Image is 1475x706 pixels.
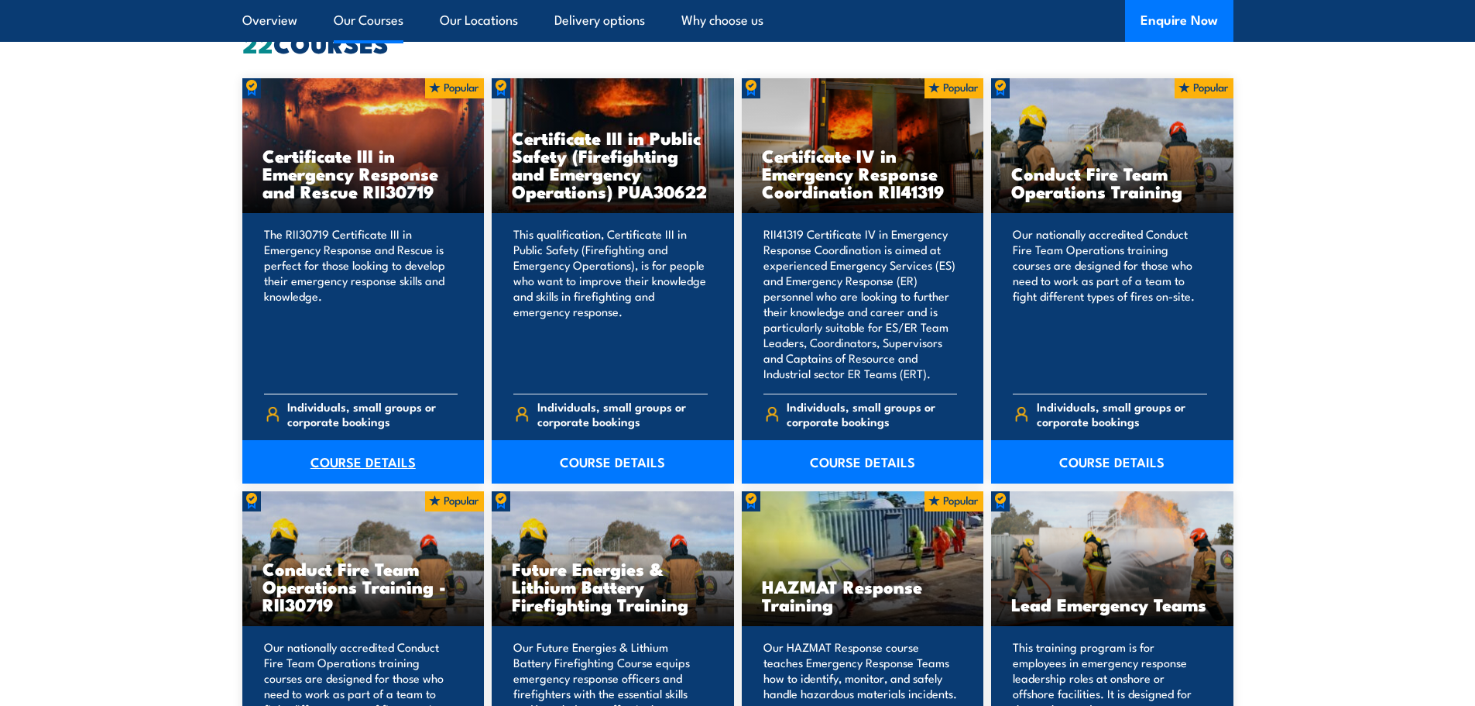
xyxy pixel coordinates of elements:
span: Individuals, small groups or corporate bookings [537,399,708,429]
h3: Certificate IV in Emergency Response Coordination RII41319 [762,146,964,200]
h3: Conduct Fire Team Operations Training - RII30719 [262,560,465,613]
strong: 22 [242,23,273,62]
a: COURSE DETAILS [742,440,984,484]
h2: COURSES [242,32,1233,53]
p: The RII30719 Certificate III in Emergency Response and Rescue is perfect for those looking to dev... [264,226,458,381]
h3: Certificate III in Emergency Response and Rescue RII30719 [262,146,465,200]
span: Individuals, small groups or corporate bookings [287,399,458,429]
h3: Lead Emergency Teams [1011,595,1213,613]
a: COURSE DETAILS [242,440,485,484]
a: COURSE DETAILS [991,440,1233,484]
h3: Certificate III in Public Safety (Firefighting and Emergency Operations) PUA30622 [512,129,714,200]
p: Our nationally accredited Conduct Fire Team Operations training courses are designed for those wh... [1013,226,1207,381]
h3: HAZMAT Response Training [762,577,964,613]
p: RII41319 Certificate IV in Emergency Response Coordination is aimed at experienced Emergency Serv... [763,226,958,381]
span: Individuals, small groups or corporate bookings [787,399,957,429]
h3: Conduct Fire Team Operations Training [1011,164,1213,200]
a: COURSE DETAILS [492,440,734,484]
p: This qualification, Certificate III in Public Safety (Firefighting and Emergency Operations), is ... [513,226,708,381]
span: Individuals, small groups or corporate bookings [1037,399,1207,429]
h3: Future Energies & Lithium Battery Firefighting Training [512,560,714,613]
